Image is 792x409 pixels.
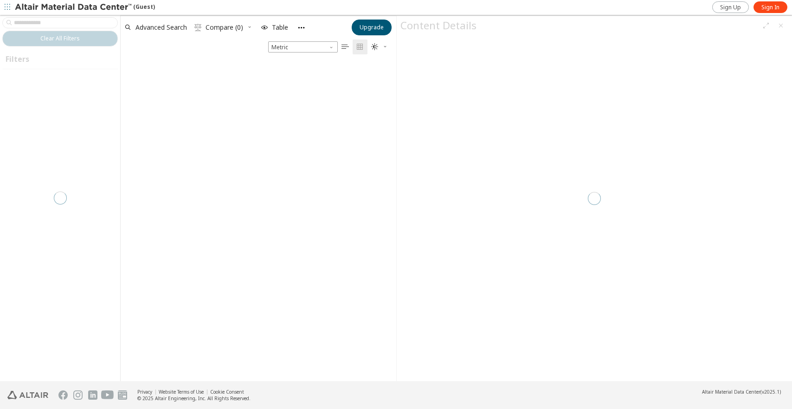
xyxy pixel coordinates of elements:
[210,389,244,395] a: Cookie Consent
[353,40,367,54] button: Tile View
[341,43,349,51] i: 
[753,1,787,13] a: Sign In
[135,24,187,31] span: Advanced Search
[702,389,760,395] span: Altair Material Data Center
[268,41,338,53] div: Unit System
[352,20,392,35] button: Upgrade
[272,24,288,31] span: Table
[7,391,48,399] img: Altair Engineering
[137,395,251,402] div: © 2025 Altair Engineering, Inc. All Rights Reserved.
[268,41,338,53] span: Metric
[367,40,392,54] button: Theme
[761,4,779,11] span: Sign In
[356,43,364,51] i: 
[159,389,204,395] a: Website Terms of Use
[137,389,152,395] a: Privacy
[15,3,155,12] div: (Guest)
[702,389,781,395] div: (v2025.1)
[371,43,379,51] i: 
[338,40,353,54] button: Table View
[360,24,384,31] span: Upgrade
[206,24,243,31] span: Compare (0)
[720,4,741,11] span: Sign Up
[15,3,133,12] img: Altair Material Data Center
[194,24,202,31] i: 
[712,1,749,13] a: Sign Up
